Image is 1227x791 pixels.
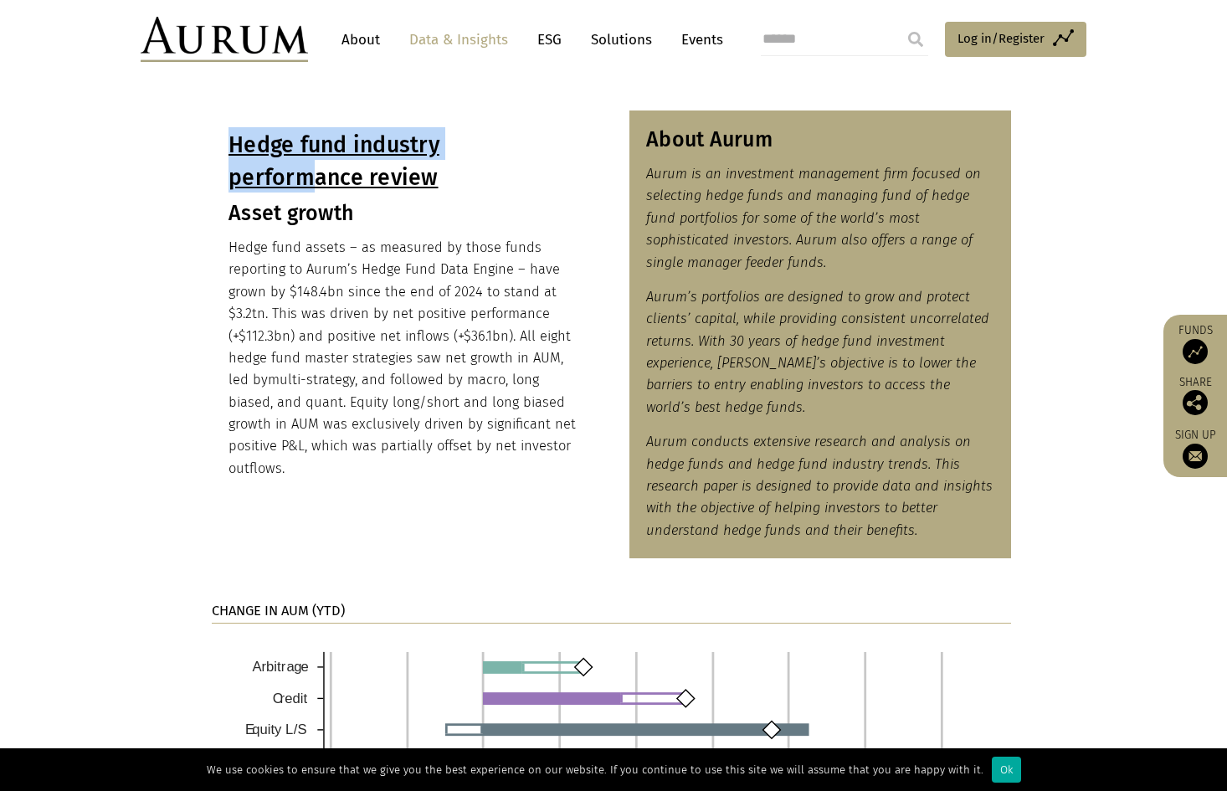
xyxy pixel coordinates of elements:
a: About [333,24,388,55]
a: Data & Insights [401,24,516,55]
em: Aurum is an investment management firm focused on selecting hedge funds and managing fund of hedg... [646,166,981,270]
img: Sign up to our newsletter [1183,444,1208,469]
u: Hedge fund industry performance review [228,131,439,191]
strong: CHANGE IN AUM (YTD) [212,603,345,619]
h3: About Aurum [646,127,994,152]
a: Events [673,24,723,55]
em: Aurum conducts extensive research and analysis on hedge funds and hedge fund industry trends. Thi... [646,434,993,538]
em: Aurum’s portfolios are designed to grow and protect clients’ capital, while providing consistent ... [646,289,989,415]
div: Share [1172,377,1219,415]
a: Sign up [1172,428,1219,469]
a: Funds [1172,323,1219,364]
img: Aurum [141,17,308,62]
a: Log in/Register [945,22,1086,57]
p: Hedge fund assets – as measured by those funds reporting to Aurum’s Hedge Fund Data Engine – have... [228,237,577,480]
input: Submit [899,23,932,56]
div: Ok [992,757,1021,783]
a: ESG [529,24,570,55]
img: Access Funds [1183,339,1208,364]
img: Share this post [1183,390,1208,415]
h3: Asset growth [228,201,577,226]
span: multi-strategy [268,372,355,388]
a: Solutions [583,24,660,55]
span: Log in/Register [957,28,1045,49]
